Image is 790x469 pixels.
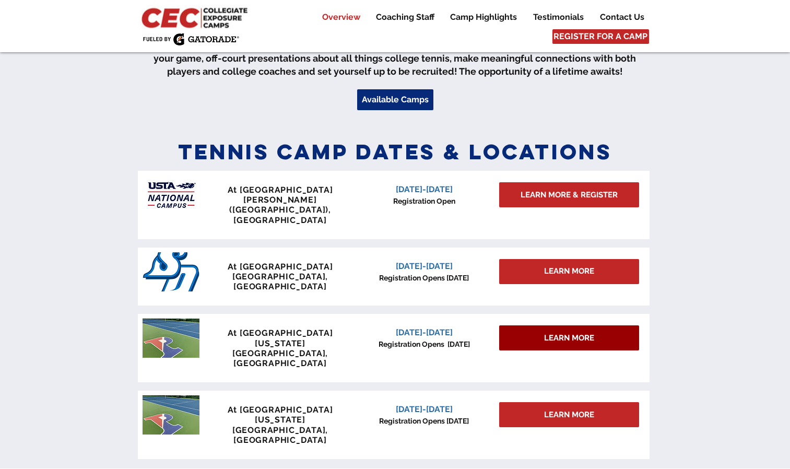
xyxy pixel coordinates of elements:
a: Available Camps [357,89,433,110]
div: LEARN MORE [499,259,639,284]
p: Overview [317,11,365,24]
p: Coaching Staff [371,11,440,24]
img: penn tennis courts with logo.jpeg [143,319,199,358]
nav: Site [306,11,652,24]
img: CEC Logo Primary_edited.jpg [139,5,252,29]
span: [DATE]-[DATE] [396,261,453,271]
span: [DATE]-[DATE] [396,327,453,337]
span: Registration Opens [DATE] [379,340,470,348]
span: Available Camps [362,94,429,105]
a: Camp Highlights [442,11,525,24]
span: [GEOGRAPHIC_DATA], [GEOGRAPHIC_DATA] [232,348,328,368]
span: LEARN MORE [544,333,594,344]
a: LEARN MORE & REGISTER [499,182,639,207]
img: penn tennis courts with logo.jpeg [143,395,199,435]
span: [PERSON_NAME] ([GEOGRAPHIC_DATA]), [GEOGRAPHIC_DATA] [229,195,331,225]
span: At [GEOGRAPHIC_DATA] [228,185,333,195]
span: [GEOGRAPHIC_DATA], [GEOGRAPHIC_DATA] [232,272,328,291]
img: USTA Campus image_edited.jpg [143,175,199,215]
span: REGISTER FOR A CAMP [553,31,647,42]
p: Testimonials [528,11,589,24]
span: LEARN MORE [544,266,594,277]
span: Your pathway starts here at CEC tennis! The premier camps are designed for junior tennis players ... [144,13,646,77]
span: Registration Open [393,197,455,205]
span: Tennis Camp Dates & Locations [178,138,612,165]
a: Coaching Staff [368,11,442,24]
span: [GEOGRAPHIC_DATA], [GEOGRAPHIC_DATA] [232,425,328,445]
span: At [GEOGRAPHIC_DATA][US_STATE] [228,405,333,425]
span: At [GEOGRAPHIC_DATA][US_STATE] [228,328,333,348]
a: LEARN MORE [499,325,639,350]
p: Contact Us [595,11,650,24]
a: Testimonials [525,11,592,24]
span: [DATE]-[DATE] [396,404,453,414]
p: Camp Highlights [445,11,522,24]
a: REGISTER FOR A CAMP [552,29,649,44]
a: Overview [314,11,368,24]
a: Contact Us [592,11,652,24]
span: At [GEOGRAPHIC_DATA] [228,262,333,272]
a: LEARN MORE [499,402,639,427]
span: LEARN MORE & REGISTER [521,190,618,201]
img: Fueled by Gatorade.png [143,33,239,45]
img: San_Diego_Toreros_logo.png [143,252,199,291]
span: LEARN MORE [544,409,594,420]
span: Registration Opens [DATE] [379,274,469,282]
span: [DATE]-[DATE] [396,184,453,194]
span: Registration Opens [DATE] [379,417,469,425]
